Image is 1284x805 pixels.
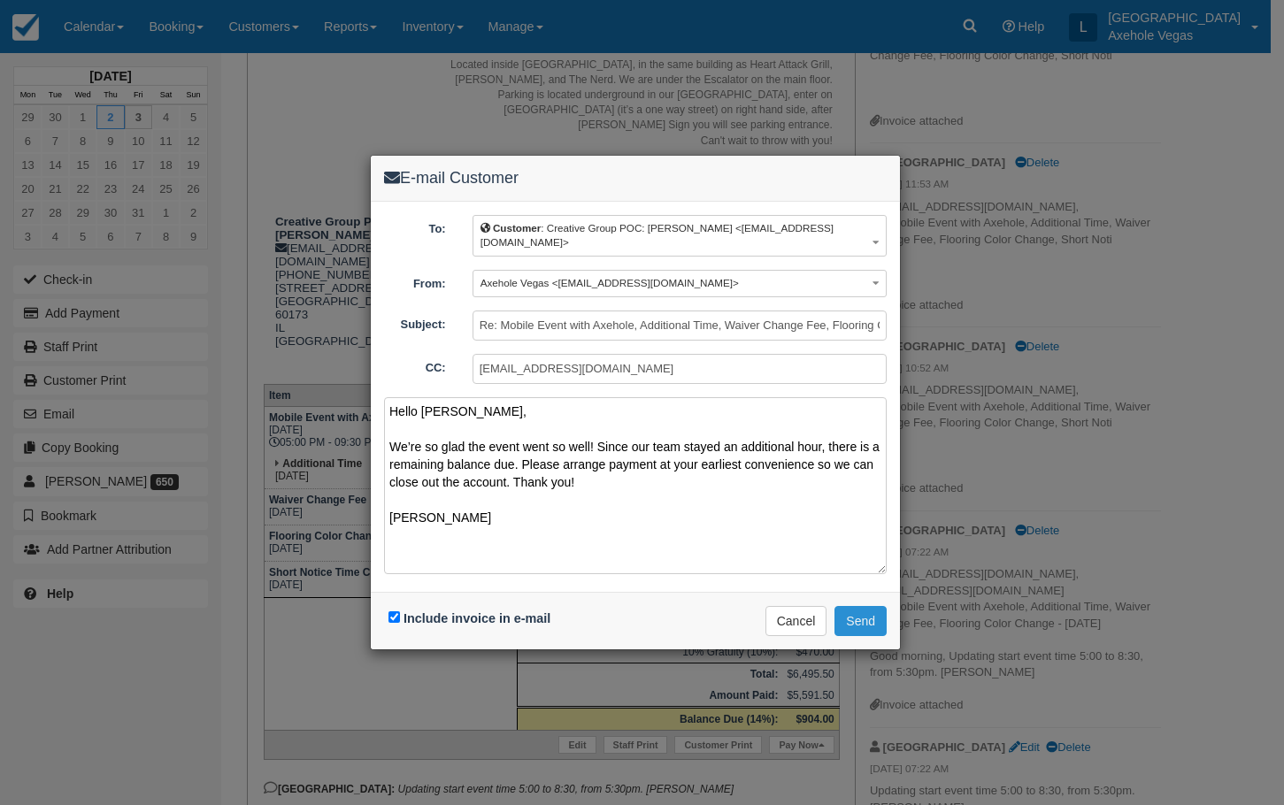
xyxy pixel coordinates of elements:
[493,222,541,234] b: Customer
[371,354,459,377] label: CC:
[481,222,834,249] span: : Creative Group POC: [PERSON_NAME] <[EMAIL_ADDRESS][DOMAIN_NAME]>
[404,611,550,625] label: Include invoice in e-mail
[481,277,739,288] span: Axehole Vegas <[EMAIL_ADDRESS][DOMAIN_NAME]>
[473,215,887,257] button: Customer: Creative Group POC: [PERSON_NAME] <[EMAIL_ADDRESS][DOMAIN_NAME]>
[384,169,887,188] h4: E-mail Customer
[834,606,887,636] button: Send
[765,606,827,636] button: Cancel
[371,215,459,238] label: To:
[371,270,459,293] label: From:
[473,270,887,297] button: Axehole Vegas <[EMAIL_ADDRESS][DOMAIN_NAME]>
[371,310,459,333] label: Subject:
